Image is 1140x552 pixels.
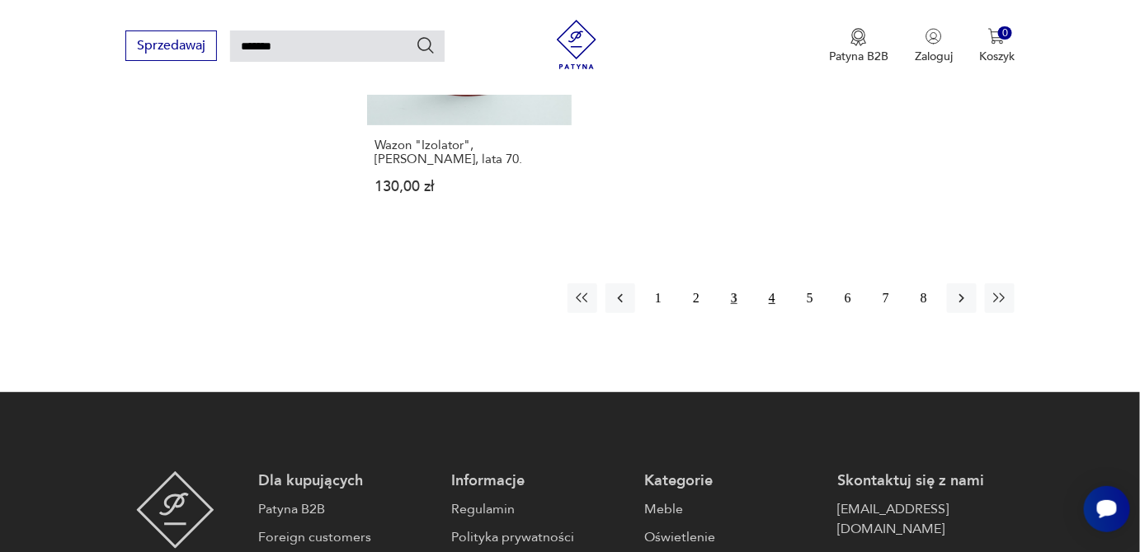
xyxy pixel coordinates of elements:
a: Polityka prywatności [451,527,628,547]
a: Sprzedawaj [125,41,217,53]
p: Zaloguj [915,49,953,64]
p: Skontaktuj się z nami [838,471,1015,491]
img: Ikona koszyka [988,28,1005,44]
button: 5 [795,283,825,313]
button: 8 [909,283,939,313]
div: 0 [998,26,1012,40]
img: Ikonka użytkownika [926,28,942,44]
a: Ikona medaluPatyna B2B [829,28,888,64]
p: Koszyk [979,49,1015,64]
h3: Wazon "Izolator", [PERSON_NAME], lata 70. [375,138,564,166]
button: Patyna B2B [829,28,888,64]
button: 0Koszyk [979,28,1015,64]
button: Szukaj [416,35,436,55]
button: 2 [681,283,711,313]
button: Zaloguj [915,28,953,64]
p: 130,00 zł [375,180,564,194]
button: 3 [719,283,749,313]
a: Meble [645,499,822,519]
button: 1 [643,283,673,313]
a: Regulamin [451,499,628,519]
button: Sprzedawaj [125,30,217,61]
p: Dla kupujących [258,471,435,491]
p: Kategorie [645,471,822,491]
img: Ikona medalu [850,28,867,46]
iframe: Smartsupp widget button [1084,486,1130,532]
button: 4 [757,283,787,313]
a: [EMAIL_ADDRESS][DOMAIN_NAME] [838,499,1015,539]
button: 7 [871,283,901,313]
img: Patyna - sklep z meblami i dekoracjami vintage [136,471,214,549]
a: Patyna B2B [258,499,435,519]
a: Oświetlenie [645,527,822,547]
img: Patyna - sklep z meblami i dekoracjami vintage [552,20,601,69]
p: Informacje [451,471,628,491]
a: Foreign customers [258,527,435,547]
button: 6 [833,283,863,313]
p: Patyna B2B [829,49,888,64]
